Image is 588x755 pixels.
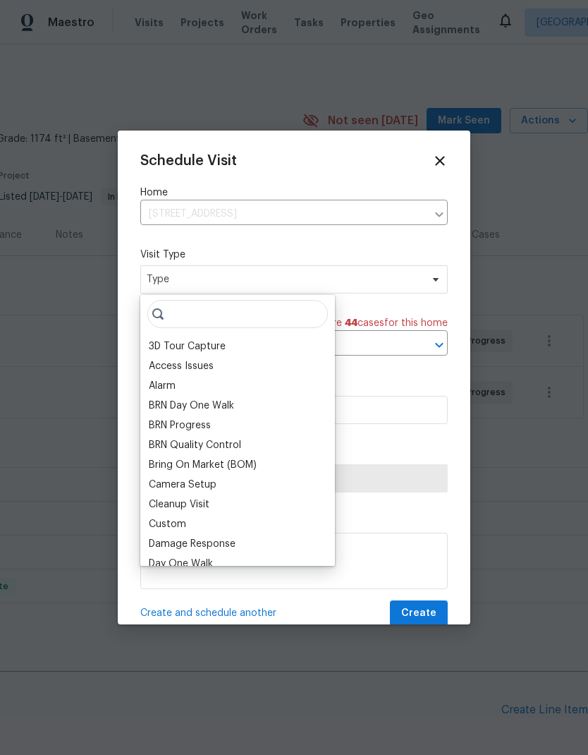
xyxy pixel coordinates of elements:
[149,379,176,393] div: Alarm
[429,335,449,355] button: Open
[149,478,216,492] div: Camera Setup
[149,517,186,531] div: Custom
[390,600,448,627] button: Create
[140,248,448,262] label: Visit Type
[149,458,257,472] div: Bring On Market (BOM)
[140,606,276,620] span: Create and schedule another
[149,438,241,452] div: BRN Quality Control
[149,339,226,354] div: 3D Tour Capture
[140,186,448,200] label: Home
[345,318,357,328] span: 44
[140,203,427,225] input: Enter in an address
[149,557,213,571] div: Day One Walk
[149,497,209,512] div: Cleanup Visit
[300,316,448,330] span: There are case s for this home
[401,605,436,622] span: Create
[140,154,237,168] span: Schedule Visit
[149,399,234,413] div: BRN Day One Walk
[149,418,211,433] div: BRN Progress
[432,153,448,169] span: Close
[147,272,421,286] span: Type
[149,537,235,551] div: Damage Response
[149,359,214,373] div: Access Issues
